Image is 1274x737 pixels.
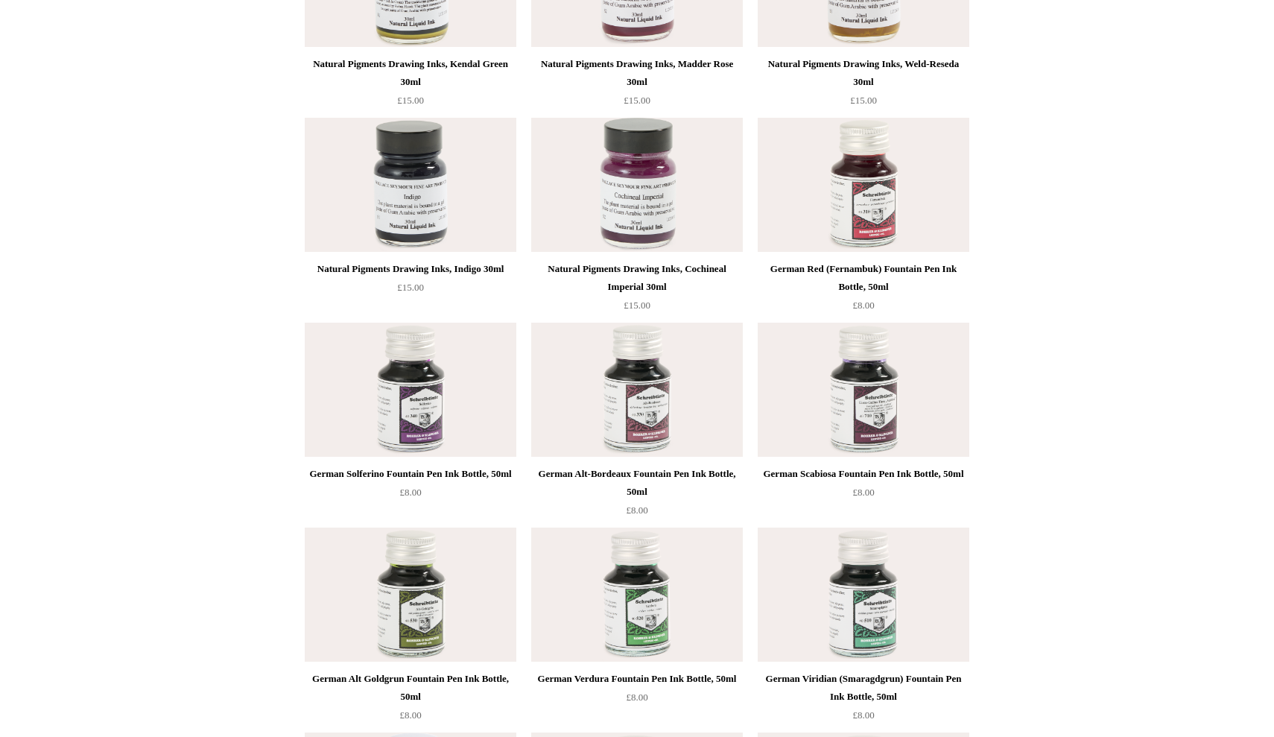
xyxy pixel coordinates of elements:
[399,709,421,721] span: £8.00
[758,670,969,731] a: German Viridian (Smaragdgrun) Fountain Pen Ink Bottle, 50ml £8.00
[758,323,969,457] a: German Scabiosa Fountain Pen Ink Bottle, 50ml German Scabiosa Fountain Pen Ink Bottle, 50ml
[758,528,969,662] img: German Viridian (Smaragdgrun) Fountain Pen Ink Bottle, 50ml
[531,528,743,662] img: German Verdura Fountain Pen Ink Bottle, 50ml
[761,55,966,91] div: Natural Pigments Drawing Inks, Weld-Reseda 30ml
[761,465,966,483] div: German Scabiosa Fountain Pen Ink Bottle, 50ml
[308,260,513,278] div: Natural Pigments Drawing Inks, Indigo 30ml
[305,670,516,731] a: German Alt Goldgrun Fountain Pen Ink Bottle, 50ml £8.00
[852,709,874,721] span: £8.00
[305,260,516,321] a: Natural Pigments Drawing Inks, Indigo 30ml £15.00
[305,465,516,526] a: German Solferino Fountain Pen Ink Bottle, 50ml £8.00
[308,55,513,91] div: Natural Pigments Drawing Inks, Kendal Green 30ml
[761,670,966,706] div: German Viridian (Smaragdgrun) Fountain Pen Ink Bottle, 50ml
[308,465,513,483] div: German Solferino Fountain Pen Ink Bottle, 50ml
[305,55,516,116] a: Natural Pigments Drawing Inks, Kendal Green 30ml £15.00
[397,95,424,106] span: £15.00
[852,300,874,311] span: £8.00
[535,55,739,91] div: Natural Pigments Drawing Inks, Madder Rose 30ml
[305,323,516,457] a: German Solferino Fountain Pen Ink Bottle, 50ml German Solferino Fountain Pen Ink Bottle, 50ml
[531,55,743,116] a: Natural Pigments Drawing Inks, Madder Rose 30ml £15.00
[531,528,743,662] a: German Verdura Fountain Pen Ink Bottle, 50ml German Verdura Fountain Pen Ink Bottle, 50ml
[758,465,969,526] a: German Scabiosa Fountain Pen Ink Bottle, 50ml £8.00
[758,260,969,321] a: German Red (Fernambuk) Fountain Pen Ink Bottle, 50ml £8.00
[758,528,969,662] a: German Viridian (Smaragdgrun) Fountain Pen Ink Bottle, 50ml German Viridian (Smaragdgrun) Fountai...
[531,465,743,526] a: German Alt-Bordeaux Fountain Pen Ink Bottle, 50ml £8.00
[761,260,966,296] div: German Red (Fernambuk) Fountain Pen Ink Bottle, 50ml
[305,118,516,252] img: Natural Pigments Drawing Inks, Indigo 30ml
[758,55,969,116] a: Natural Pigments Drawing Inks, Weld-Reseda 30ml £15.00
[535,670,739,688] div: German Verdura Fountain Pen Ink Bottle, 50ml
[305,528,516,662] a: German Alt Goldgrun Fountain Pen Ink Bottle, 50ml German Alt Goldgrun Fountain Pen Ink Bottle, 50ml
[305,528,516,662] img: German Alt Goldgrun Fountain Pen Ink Bottle, 50ml
[758,118,969,252] img: German Red (Fernambuk) Fountain Pen Ink Bottle, 50ml
[624,300,650,311] span: £15.00
[624,95,650,106] span: £15.00
[531,260,743,321] a: Natural Pigments Drawing Inks, Cochineal Imperial 30ml £15.00
[399,487,421,498] span: £8.00
[758,323,969,457] img: German Scabiosa Fountain Pen Ink Bottle, 50ml
[531,118,743,252] a: Natural Pigments Drawing Inks, Cochineal Imperial 30ml Natural Pigments Drawing Inks, Cochineal I...
[308,670,513,706] div: German Alt Goldgrun Fountain Pen Ink Bottle, 50ml
[535,260,739,296] div: Natural Pigments Drawing Inks, Cochineal Imperial 30ml
[850,95,877,106] span: £15.00
[305,323,516,457] img: German Solferino Fountain Pen Ink Bottle, 50ml
[626,504,647,516] span: £8.00
[531,670,743,731] a: German Verdura Fountain Pen Ink Bottle, 50ml £8.00
[535,465,739,501] div: German Alt-Bordeaux Fountain Pen Ink Bottle, 50ml
[397,282,424,293] span: £15.00
[305,118,516,252] a: Natural Pigments Drawing Inks, Indigo 30ml Natural Pigments Drawing Inks, Indigo 30ml
[758,118,969,252] a: German Red (Fernambuk) Fountain Pen Ink Bottle, 50ml German Red (Fernambuk) Fountain Pen Ink Bott...
[531,118,743,252] img: Natural Pigments Drawing Inks, Cochineal Imperial 30ml
[852,487,874,498] span: £8.00
[531,323,743,457] a: German Alt-Bordeaux Fountain Pen Ink Bottle, 50ml German Alt-Bordeaux Fountain Pen Ink Bottle, 50ml
[531,323,743,457] img: German Alt-Bordeaux Fountain Pen Ink Bottle, 50ml
[626,692,647,703] span: £8.00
